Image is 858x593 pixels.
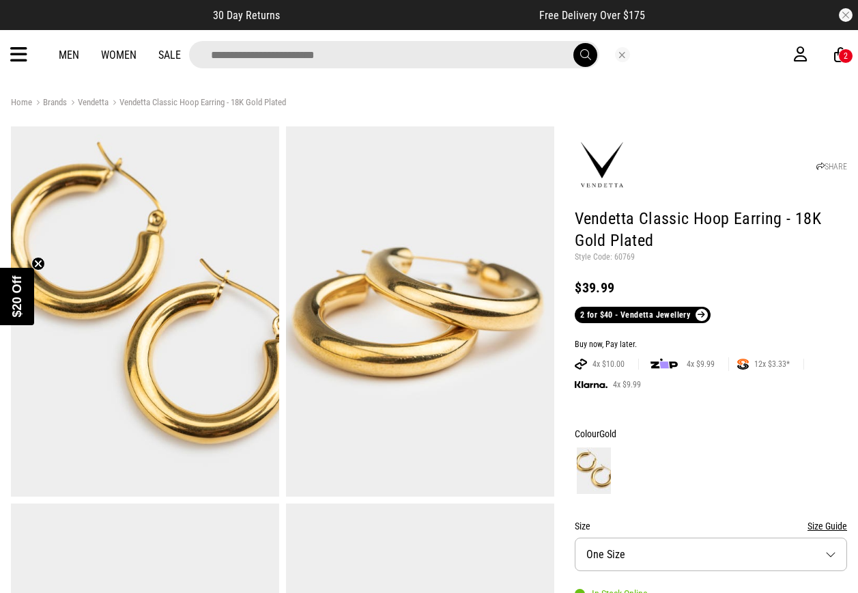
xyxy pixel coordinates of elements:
[575,208,847,252] h1: Vendetta Classic Hoop Earring - 18K Gold Plated
[539,9,645,22] span: Free Delivery Over $175
[615,47,630,62] button: Close search
[10,275,24,317] span: $20 Off
[109,97,286,110] a: Vendetta Classic Hoop Earring - 18K Gold Plated
[650,357,678,371] img: zip
[599,428,616,439] span: Gold
[101,49,137,61] a: Women
[681,359,720,370] span: 4x $9.99
[587,359,630,370] span: 4x $10.00
[575,426,847,442] div: Colour
[59,49,79,61] a: Men
[575,340,847,350] div: Buy now, Pay later.
[11,97,32,107] a: Home
[575,359,587,370] img: AFTERPAY
[844,51,848,61] div: 2
[11,5,52,46] button: Open LiveChat chat widget
[607,379,646,390] span: 4x $9.99
[816,162,847,171] a: SHARE
[11,126,279,497] img: Vendetta Classic Hoop Earring - 18k Gold Plated in Gold
[807,518,847,534] button: Size Guide
[737,359,749,370] img: SPLITPAY
[575,518,847,534] div: Size
[575,279,847,296] div: $39.99
[307,8,512,22] iframe: Customer reviews powered by Trustpilot
[749,359,795,370] span: 12x $3.33*
[586,548,625,561] span: One Size
[575,538,847,571] button: One Size
[158,49,181,61] a: Sale
[834,48,847,62] a: 2
[31,257,45,271] button: Close teaser
[575,138,629,193] img: Vendetta
[213,9,280,22] span: 30 Day Returns
[577,447,611,494] img: Gold
[67,97,109,110] a: Vendetta
[575,252,847,263] p: Style Code: 60769
[575,381,607,389] img: KLARNA
[286,126,554,497] img: Vendetta Classic Hoop Earring - 18k Gold Plated in Gold
[575,307,710,323] a: 2 for $40 - Vendetta Jewellery
[32,97,67,110] a: Brands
